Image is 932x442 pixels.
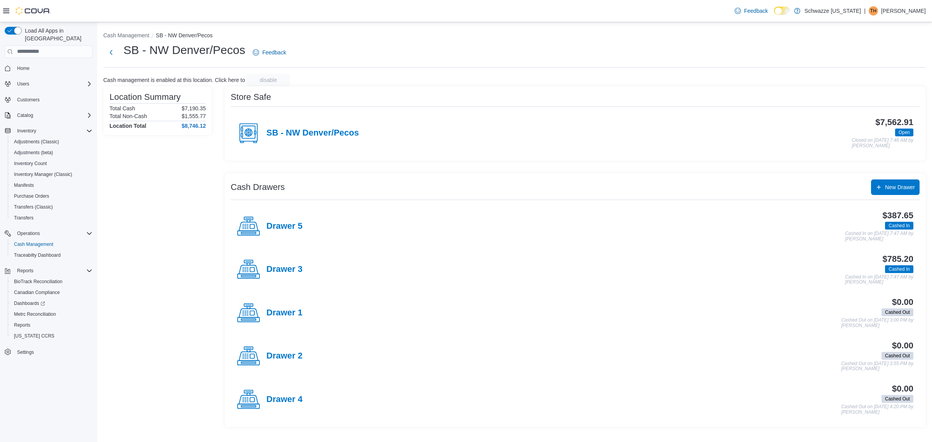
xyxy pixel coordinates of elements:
span: Cashed Out [882,395,913,403]
span: Cashed In [889,266,910,273]
span: Inventory [17,128,36,134]
span: Users [14,79,92,89]
div: TJ Holt [869,6,878,16]
a: Metrc Reconciliation [11,310,59,319]
span: Cashed Out [882,352,913,360]
span: Cashed In [885,222,913,230]
a: Dashboards [8,298,96,309]
span: Feedback [262,49,286,56]
h3: $7,562.91 [875,118,913,127]
button: Reports [14,266,37,275]
a: BioTrack Reconciliation [11,277,66,286]
span: disable [260,76,277,84]
h4: Location Total [110,123,146,129]
p: $7,190.35 [182,105,206,111]
a: Settings [14,348,37,357]
span: Cashed In [885,265,913,273]
h4: Drawer 3 [266,265,303,275]
span: Customers [17,97,40,103]
a: Dashboards [11,299,48,308]
button: Adjustments (Classic) [8,136,96,147]
input: Dark Mode [774,7,790,15]
button: Transfers [8,212,96,223]
a: Canadian Compliance [11,288,63,297]
p: Closed on [DATE] 7:46 AM by [PERSON_NAME] [852,138,913,148]
span: Inventory Manager (Classic) [14,171,72,177]
h4: Drawer 4 [266,395,303,405]
span: Reports [14,322,30,328]
h4: Drawer 1 [266,308,303,318]
button: Manifests [8,180,96,191]
span: Cashed Out [885,309,910,316]
p: [PERSON_NAME] [881,6,926,16]
nav: Complex example [5,59,92,378]
span: Home [17,65,30,71]
span: Cash Management [11,240,92,249]
p: Cashed In on [DATE] 7:47 AM by [PERSON_NAME] [845,231,913,242]
h1: SB - NW Denver/Pecos [123,42,245,58]
a: Purchase Orders [11,191,52,201]
span: Traceabilty Dashboard [11,251,92,260]
p: Cashed In on [DATE] 7:47 AM by [PERSON_NAME] [845,275,913,285]
a: [US_STATE] CCRS [11,331,57,341]
span: Home [14,63,92,73]
span: Inventory Count [14,160,47,167]
span: BioTrack Reconciliation [11,277,92,286]
span: Adjustments (beta) [14,150,53,156]
button: Home [2,63,96,74]
span: Cash Management [14,241,53,247]
h3: Cash Drawers [231,183,285,192]
h4: $8,746.12 [182,123,206,129]
span: Inventory Manager (Classic) [11,170,92,179]
span: Traceabilty Dashboard [14,252,61,258]
button: Metrc Reconciliation [8,309,96,320]
h6: Total Cash [110,105,135,111]
a: Customers [14,95,43,104]
a: Manifests [11,181,37,190]
p: Cashed Out on [DATE] 4:20 PM by [PERSON_NAME] [841,404,913,415]
span: Cashed Out [885,395,910,402]
button: Reports [8,320,96,331]
span: Adjustments (Classic) [14,139,59,145]
a: Feedback [250,45,289,60]
button: Customers [2,94,96,105]
span: Adjustments (Classic) [11,137,92,146]
span: Operations [14,229,92,238]
button: Settings [2,346,96,357]
h3: Store Safe [231,92,271,102]
button: Operations [2,228,96,239]
span: Reports [11,320,92,330]
p: $1,555.77 [182,113,206,119]
button: Cash Management [8,239,96,250]
h6: Total Non-Cash [110,113,147,119]
h3: $0.00 [892,341,913,350]
span: Metrc Reconciliation [14,311,56,317]
a: Inventory Manager (Classic) [11,170,75,179]
p: Cashed Out on [DATE] 3:55 PM by [PERSON_NAME] [841,361,913,372]
button: Inventory [2,125,96,136]
span: BioTrack Reconciliation [14,278,63,285]
h4: SB - NW Denver/Pecos [266,128,359,138]
span: [US_STATE] CCRS [14,333,54,339]
span: Cashed Out [882,308,913,316]
span: Manifests [14,182,34,188]
span: Reports [17,268,33,274]
span: Inventory Count [11,159,92,168]
h4: Drawer 5 [266,221,303,231]
span: Manifests [11,181,92,190]
a: Cash Management [11,240,56,249]
span: Transfers [14,215,33,221]
button: Catalog [2,110,96,121]
span: Dashboards [14,300,45,306]
a: Adjustments (Classic) [11,137,62,146]
span: Cashed Out [885,352,910,359]
span: TH [870,6,876,16]
span: Inventory [14,126,92,136]
span: Users [17,81,29,87]
span: Transfers (Classic) [11,202,92,212]
a: Transfers (Classic) [11,202,56,212]
a: Reports [11,320,33,330]
span: Canadian Compliance [11,288,92,297]
button: Canadian Compliance [8,287,96,298]
button: Next [103,45,119,60]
